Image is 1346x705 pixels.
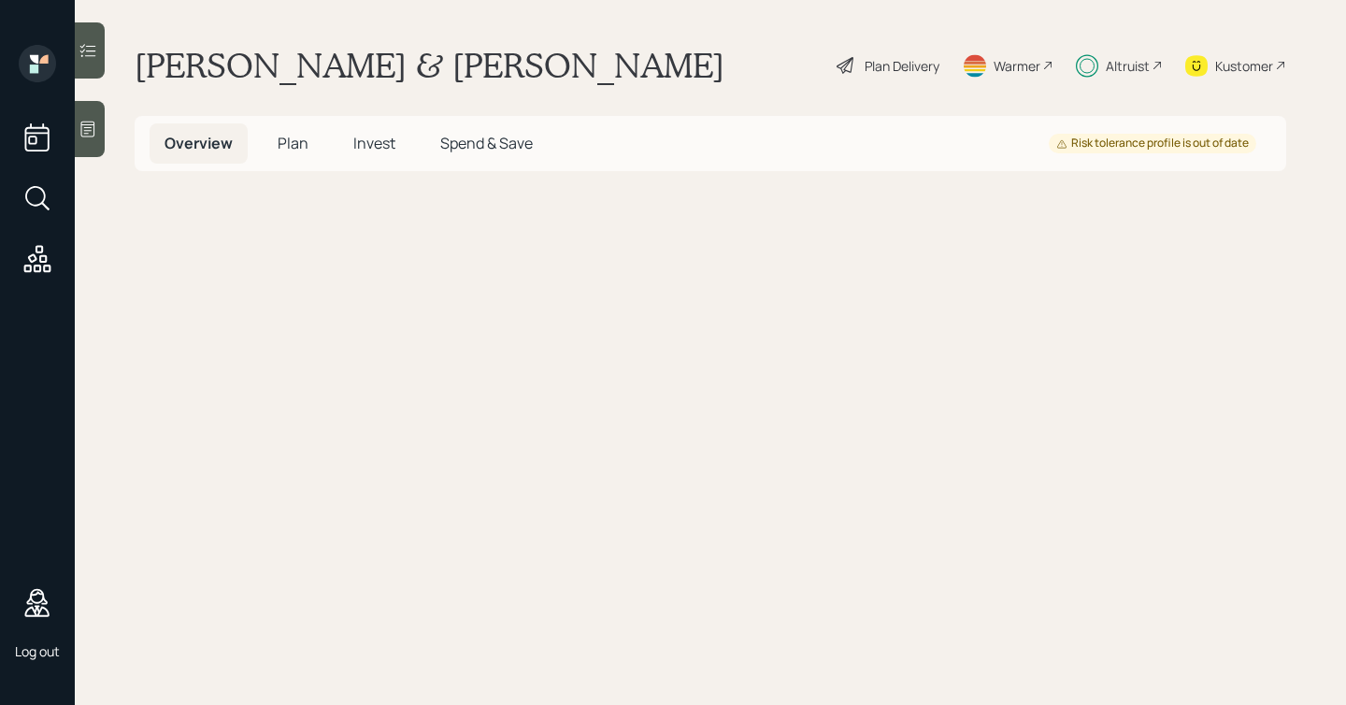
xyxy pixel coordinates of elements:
div: Plan Delivery [865,56,939,76]
div: Log out [15,642,60,660]
span: Spend & Save [440,133,533,153]
span: Invest [353,133,395,153]
div: Risk tolerance profile is out of date [1056,136,1249,151]
div: Altruist [1106,56,1150,76]
span: Plan [278,133,308,153]
div: Warmer [994,56,1040,76]
span: Overview [165,133,233,153]
h1: [PERSON_NAME] & [PERSON_NAME] [135,45,724,86]
div: Kustomer [1215,56,1273,76]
